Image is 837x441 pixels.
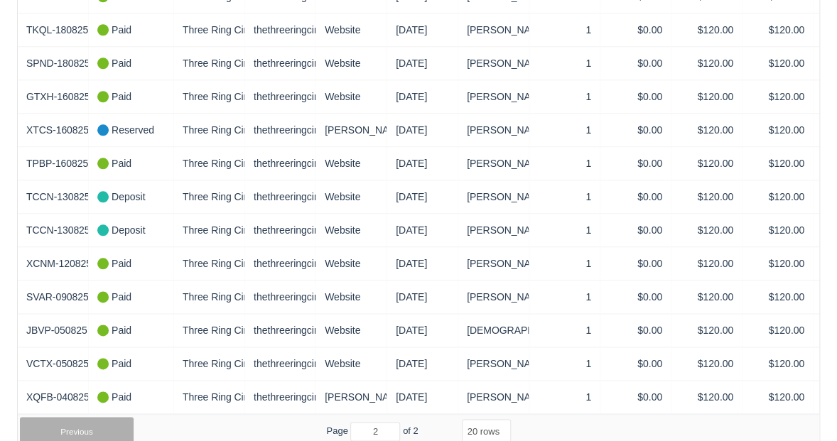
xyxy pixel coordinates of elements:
[680,55,733,71] div: $120.00
[97,189,145,205] div: Deposit
[467,89,632,104] a: [PERSON_NAME] [PERSON_NAME]
[538,55,591,71] div: 1
[467,290,548,305] a: [PERSON_NAME]
[751,22,804,38] div: $120.00
[325,189,378,205] div: Website
[538,356,591,371] div: 1
[26,390,90,405] a: XQFB-040825
[183,290,529,305] a: Three Ring Circuit - IATF Open Major: The [PERSON_NAME] Memorial Classic
[183,123,529,138] a: Three Ring Circuit - IATF Open Major: The [PERSON_NAME] Memorial Classic
[467,190,548,205] a: [PERSON_NAME]
[97,322,131,338] div: Paid
[467,156,548,171] a: [PERSON_NAME]
[680,356,733,371] div: $120.00
[26,123,89,138] a: XTCS-160825
[183,256,529,271] a: Three Ring Circuit - IATF Open Major: The [PERSON_NAME] Memorial Classic
[680,189,733,205] div: $120.00
[609,389,662,405] div: $0.00
[467,256,548,271] a: [PERSON_NAME]
[680,256,733,271] div: $120.00
[396,89,449,104] div: [DATE]
[26,256,92,271] a: XCNM-120825
[396,189,449,205] div: [DATE]
[183,223,529,238] a: Three Ring Circuit - IATF Open Major: The [PERSON_NAME] Memorial Classic
[396,289,449,305] div: [DATE]
[467,123,548,138] a: [PERSON_NAME]
[26,23,88,38] a: TKQL-180825
[609,89,662,104] div: $0.00
[538,89,591,104] div: 1
[467,23,548,38] a: [PERSON_NAME]
[183,89,529,104] a: Three Ring Circuit - IATF Open Major: The [PERSON_NAME] Memorial Classic
[609,356,662,371] div: $0.00
[254,156,307,171] div: thethreeringcircuit-freakyfridayskillz_copy
[609,289,662,305] div: $0.00
[325,222,378,238] div: Website
[254,389,307,405] div: thethreeringcircuit-freakyfridayskillz_copy
[325,289,378,305] div: Website
[97,156,131,171] div: Paid
[396,356,449,371] div: [DATE]
[609,22,662,38] div: $0.00
[254,22,307,38] div: thethreeringcircuit-freakyfridayskillz_copy
[396,389,449,405] div: [DATE]
[609,122,662,138] div: $0.00
[609,322,662,338] div: $0.00
[183,323,529,338] a: Three Ring Circuit - IATF Open Major: The [PERSON_NAME] Memorial Classic
[467,56,548,71] a: [PERSON_NAME]
[538,256,591,271] div: 1
[396,156,449,171] div: [DATE]
[183,356,529,371] a: Three Ring Circuit - IATF Open Major: The [PERSON_NAME] Memorial Classic
[538,22,591,38] div: 1
[325,89,378,104] div: Website
[26,190,90,205] a: TCCN-130825
[183,23,529,38] a: Three Ring Circuit - IATF Open Major: The [PERSON_NAME] Memorial Classic
[751,356,804,371] div: $120.00
[26,223,90,238] a: TCCN-130825
[325,389,378,405] div: [PERSON_NAME]
[680,289,733,305] div: $120.00
[396,222,449,238] div: [DATE]
[609,222,662,238] div: $0.00
[680,222,733,238] div: $120.00
[751,189,804,205] div: $120.00
[97,122,154,138] div: Reserved
[751,156,804,171] div: $120.00
[413,425,418,436] span: 2
[254,356,307,371] div: thethreeringcircuit-freakyfridayskillz_copy
[325,55,378,71] div: Website
[97,55,131,71] div: Paid
[26,156,88,171] a: TPBP-160825
[325,122,378,138] div: [PERSON_NAME]
[325,22,378,38] div: Website
[467,223,548,238] a: [PERSON_NAME]
[538,156,591,171] div: 1
[609,189,662,205] div: $0.00
[538,322,591,338] div: 1
[26,356,89,371] a: VCTX-050825
[254,322,307,338] div: thethreeringcircuit-freakyfridayskillz_copy
[396,22,449,38] div: [DATE]
[254,55,307,71] div: thethreeringcircuit-freakyfridayskillz_copy
[680,89,733,104] div: $120.00
[396,55,449,71] div: [DATE]
[97,89,131,104] div: Paid
[97,356,131,371] div: Paid
[97,256,131,271] div: Paid
[751,256,804,271] div: $120.00
[467,390,548,405] a: [PERSON_NAME]
[609,156,662,171] div: $0.00
[183,156,529,171] a: Three Ring Circuit - IATF Open Major: The [PERSON_NAME] Memorial Classic
[26,323,87,338] a: JBVP-050825
[751,55,804,71] div: $120.00
[26,56,90,71] a: SPND-180825
[751,89,804,104] div: $120.00
[538,222,591,238] div: 1
[254,256,307,271] div: thethreeringcircuit-freakyfridayskillz_copy
[680,389,733,405] div: $120.00
[680,156,733,171] div: $120.00
[751,322,804,338] div: $120.00
[325,156,378,171] div: Website
[183,190,529,205] a: Three Ring Circuit - IATF Open Major: The [PERSON_NAME] Memorial Classic
[254,289,307,305] div: thethreeringcircuit-freakyfridayskillz_copy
